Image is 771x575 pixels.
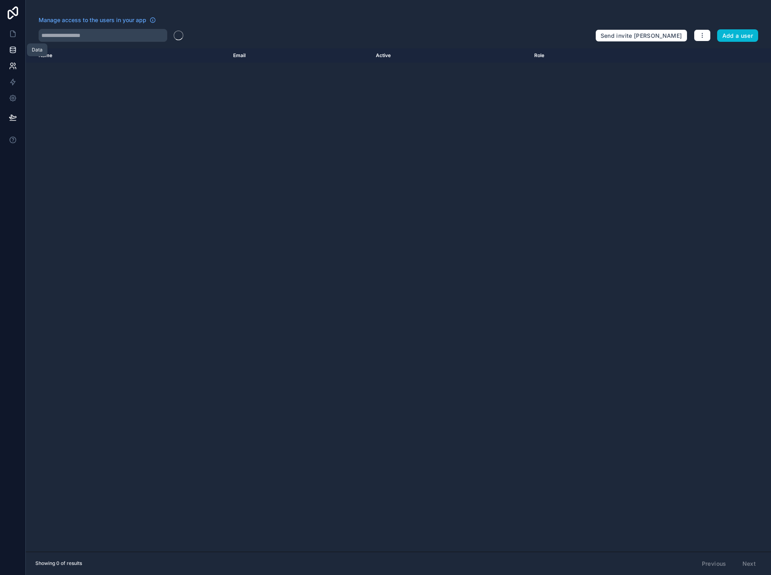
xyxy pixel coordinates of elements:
span: Manage access to the users in your app [39,16,146,24]
div: scrollable content [26,48,771,552]
span: Showing 0 of results [35,560,82,567]
a: Manage access to the users in your app [39,16,156,24]
th: Active [371,48,529,63]
th: Email [228,48,371,63]
button: Send invite [PERSON_NAME] [595,29,687,42]
th: Role [529,48,657,63]
button: Add a user [717,29,759,42]
div: Data [32,47,43,53]
th: Name [26,48,228,63]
